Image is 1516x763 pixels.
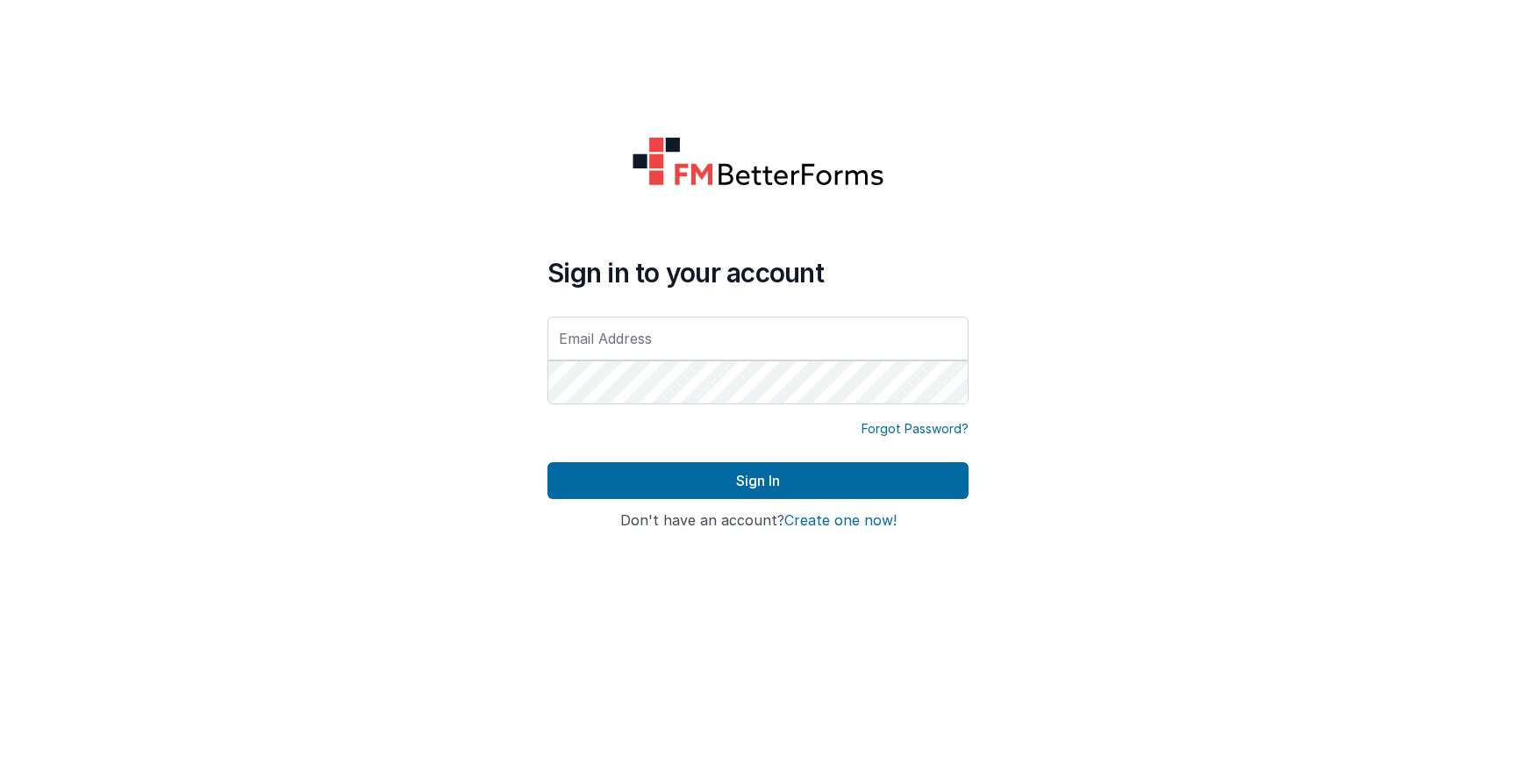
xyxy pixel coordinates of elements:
h4: Sign in to your account [547,257,969,289]
input: Email Address [547,317,969,360]
h4: Don't have an account? [547,513,969,529]
button: Create one now! [784,513,897,529]
a: Forgot Password? [862,420,969,438]
button: Sign In [547,462,969,499]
